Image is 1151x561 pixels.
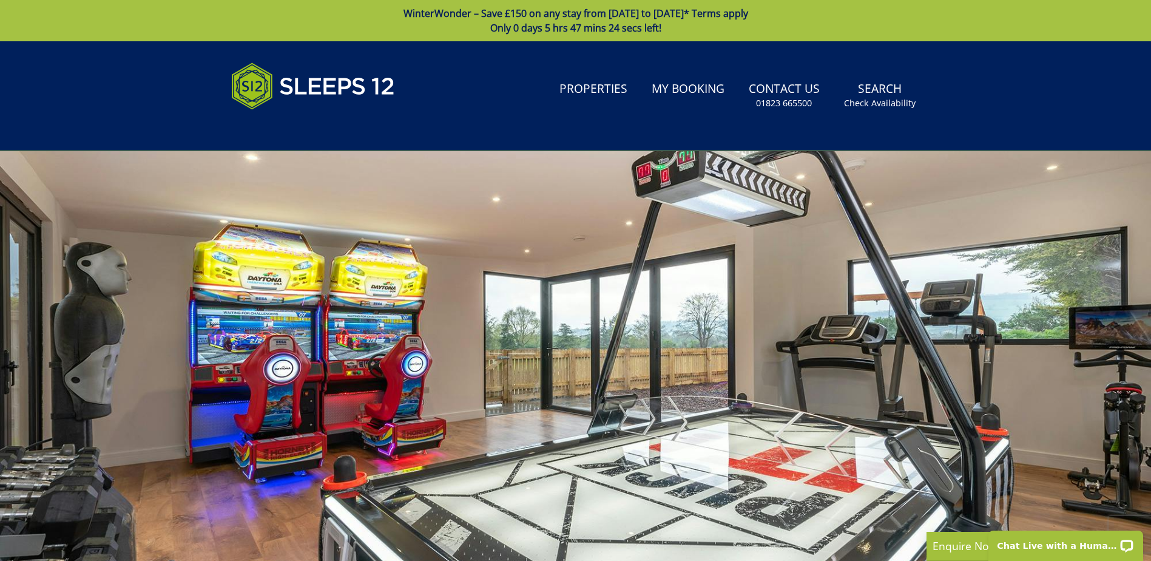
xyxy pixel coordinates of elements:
img: Sleeps 12 [231,56,395,117]
a: Properties [555,76,632,103]
a: SearchCheck Availability [839,76,920,115]
a: My Booking [647,76,729,103]
small: 01823 665500 [756,97,812,109]
iframe: Customer reviews powered by Trustpilot [225,124,353,134]
a: Contact Us01823 665500 [744,76,825,115]
small: Check Availability [844,97,916,109]
span: Only 0 days 5 hrs 47 mins 24 secs left! [490,21,661,35]
iframe: LiveChat chat widget [981,523,1151,561]
p: Enquire Now [933,538,1115,554]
